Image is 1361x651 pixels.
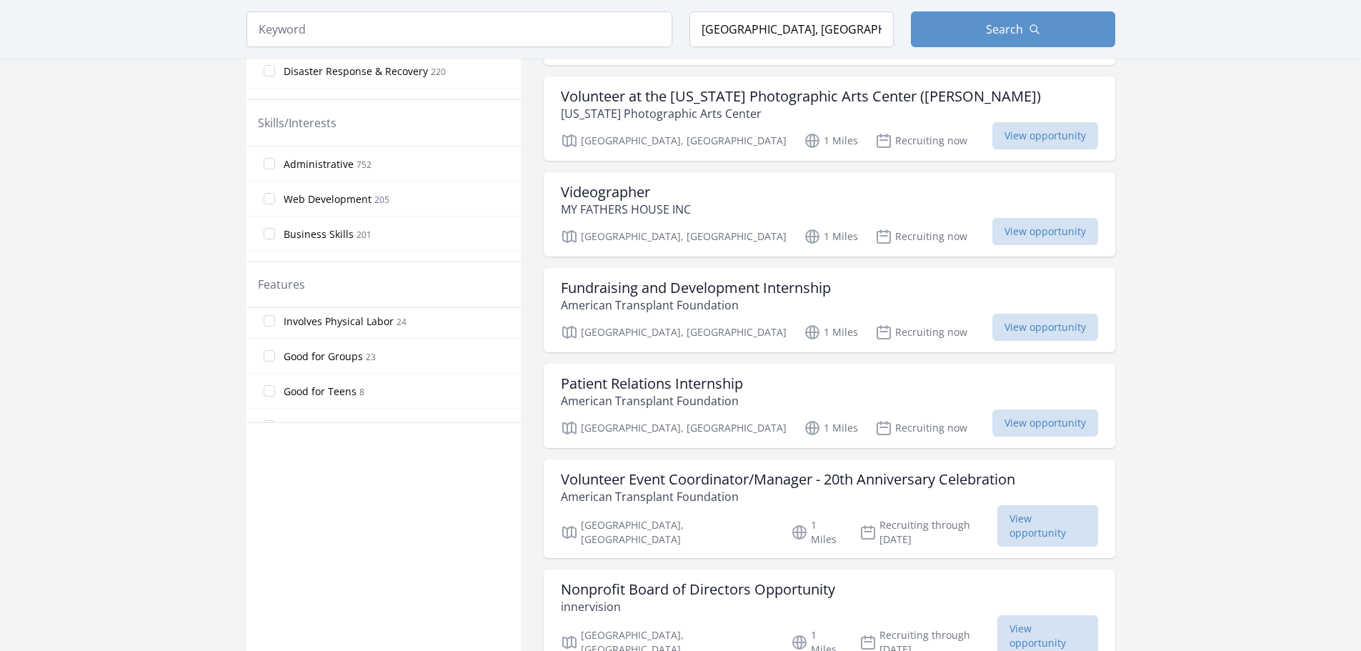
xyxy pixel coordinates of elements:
h3: Nonprofit Board of Directors Opportunity [561,581,835,598]
span: Good for Groups [284,349,363,364]
a: Patient Relations Internship American Transplant Foundation [GEOGRAPHIC_DATA], [GEOGRAPHIC_DATA] ... [544,364,1115,448]
button: Search [911,11,1115,47]
h3: Fundraising and Development Internship [561,279,831,297]
span: Administrative [284,157,354,172]
p: [GEOGRAPHIC_DATA], [GEOGRAPHIC_DATA] [561,419,787,437]
h3: Volunteer Event Coordinator/Manager - 20th Anniversary Celebration [561,471,1015,488]
h3: Volunteer at the [US_STATE] Photographic Arts Center ([PERSON_NAME]) [561,88,1041,105]
span: Minimum Age [DEMOGRAPHIC_DATA] [284,419,463,434]
p: 1 Miles [804,228,858,245]
p: 1 Miles [804,132,858,149]
p: American Transplant Foundation [561,392,743,409]
p: [US_STATE] Photographic Arts Center [561,105,1041,122]
a: Volunteer at the [US_STATE] Photographic Arts Center ([PERSON_NAME]) [US_STATE] Photographic Arts... [544,76,1115,161]
span: View opportunity [997,505,1098,547]
a: Fundraising and Development Internship American Transplant Foundation [GEOGRAPHIC_DATA], [GEOGRAP... [544,268,1115,352]
p: Recruiting now [875,324,967,341]
span: 752 [357,159,372,171]
span: 23 [366,351,376,363]
span: Disaster Response & Recovery [284,64,428,79]
span: Business Skills [284,227,354,242]
span: Good for Teens [284,384,357,399]
input: Location [689,11,894,47]
p: Recruiting through [DATE] [859,518,997,547]
p: Recruiting now [875,419,967,437]
p: MY FATHERS HOUSE INC [561,201,691,218]
legend: Features [258,276,305,293]
input: Keyword [246,11,672,47]
input: Good for Groups 23 [264,350,275,362]
h3: Videographer [561,184,691,201]
span: View opportunity [992,218,1098,245]
a: Volunteer Event Coordinator/Manager - 20th Anniversary Celebration American Transplant Foundation... [544,459,1115,558]
span: Search [986,21,1023,38]
input: Good for Teens 8 [264,385,275,397]
legend: Skills/Interests [258,114,336,131]
input: Web Development 205 [264,193,275,204]
span: View opportunity [992,314,1098,341]
span: Involves Physical Labor [284,314,394,329]
p: Recruiting now [875,132,967,149]
span: View opportunity [992,122,1098,149]
p: [GEOGRAPHIC_DATA], [GEOGRAPHIC_DATA] [561,132,787,149]
span: 201 [357,229,372,241]
input: Involves Physical Labor 24 [264,315,275,327]
a: Videographer MY FATHERS HOUSE INC [GEOGRAPHIC_DATA], [GEOGRAPHIC_DATA] 1 Miles Recruiting now Vie... [544,172,1115,257]
p: 1 Miles [791,518,842,547]
p: [GEOGRAPHIC_DATA], [GEOGRAPHIC_DATA] [561,518,774,547]
span: 205 [374,194,389,206]
input: Disaster Response & Recovery 220 [264,65,275,76]
span: Web Development [284,192,372,207]
input: Business Skills 201 [264,228,275,239]
p: 1 Miles [804,324,858,341]
span: 220 [431,66,446,78]
span: 8 [359,386,364,398]
p: [GEOGRAPHIC_DATA], [GEOGRAPHIC_DATA] [561,324,787,341]
p: American Transplant Foundation [561,488,1015,505]
span: 3 [466,421,471,433]
p: innervision [561,598,835,615]
p: Recruiting now [875,228,967,245]
span: 24 [397,316,407,328]
input: Administrative 752 [264,158,275,169]
p: 1 Miles [804,419,858,437]
input: Minimum Age [DEMOGRAPHIC_DATA] 3 [264,420,275,432]
p: American Transplant Foundation [561,297,831,314]
span: View opportunity [992,409,1098,437]
p: [GEOGRAPHIC_DATA], [GEOGRAPHIC_DATA] [561,228,787,245]
h3: Patient Relations Internship [561,375,743,392]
